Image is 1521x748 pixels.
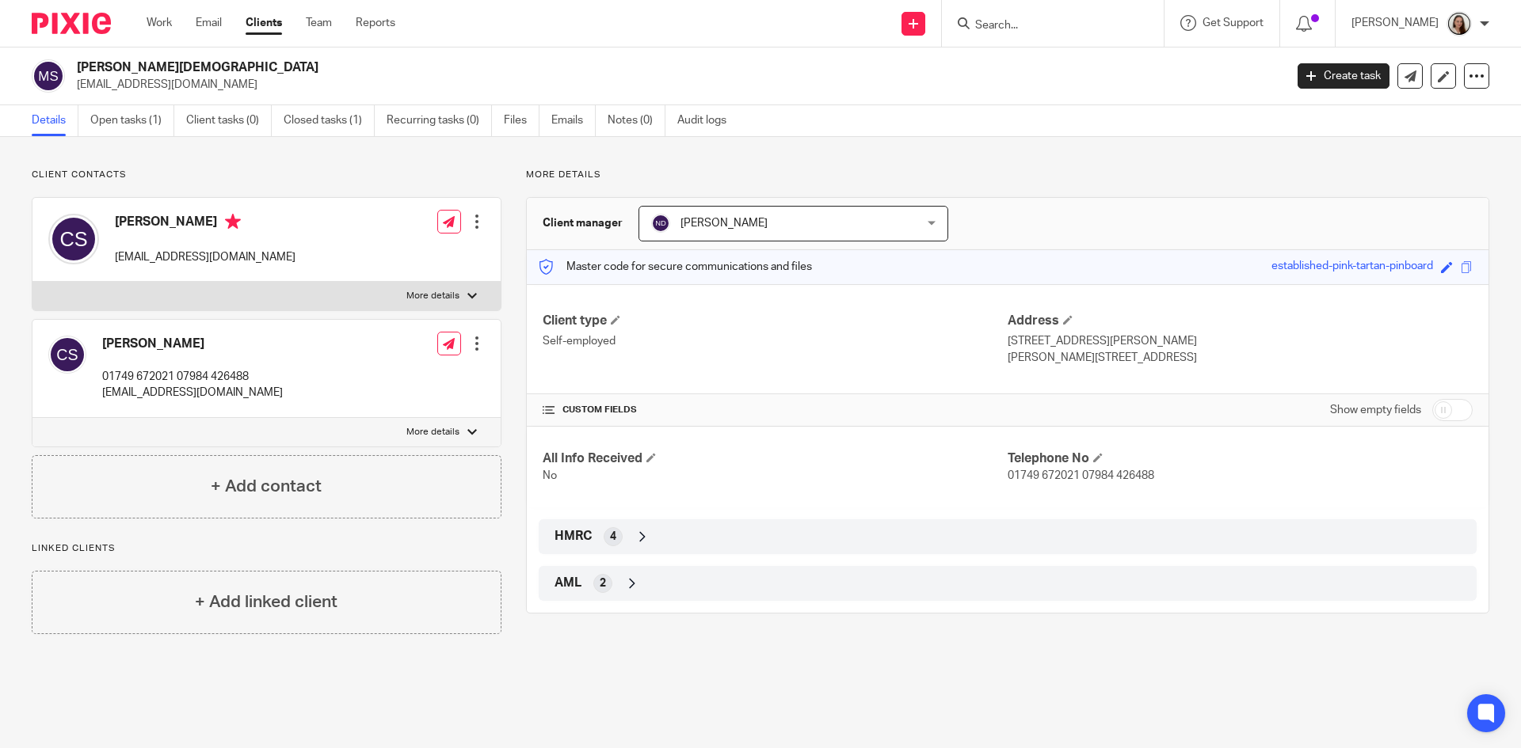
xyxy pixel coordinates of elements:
[102,369,283,385] p: 01749 672021 07984 426488
[186,105,272,136] a: Client tasks (0)
[406,290,459,302] p: More details
[1330,402,1421,418] label: Show empty fields
[608,105,665,136] a: Notes (0)
[677,105,738,136] a: Audit logs
[32,13,111,34] img: Pixie
[90,105,174,136] a: Open tasks (1)
[32,59,65,93] img: svg%3E
[543,450,1008,467] h4: All Info Received
[1447,11,1472,36] img: Profile.png
[306,15,332,31] a: Team
[32,542,501,555] p: Linked clients
[77,59,1035,76] h2: [PERSON_NAME][DEMOGRAPHIC_DATA]
[1008,350,1473,366] p: [PERSON_NAME][STREET_ADDRESS]
[406,426,459,439] p: More details
[115,214,295,234] h4: [PERSON_NAME]
[539,259,812,275] p: Master code for secure communications and files
[195,590,337,614] h4: + Add linked client
[77,77,1274,93] p: [EMAIL_ADDRESS][DOMAIN_NAME]
[246,15,282,31] a: Clients
[48,336,86,374] img: svg%3E
[555,528,592,545] span: HMRC
[555,575,581,591] span: AML
[600,575,606,591] span: 2
[526,169,1489,181] p: More details
[32,105,78,136] a: Details
[115,249,295,265] p: [EMAIL_ADDRESS][DOMAIN_NAME]
[551,105,596,136] a: Emails
[196,15,222,31] a: Email
[543,313,1008,329] h4: Client type
[1008,333,1473,349] p: [STREET_ADDRESS][PERSON_NAME]
[102,385,283,401] p: [EMAIL_ADDRESS][DOMAIN_NAME]
[680,218,768,229] span: [PERSON_NAME]
[32,169,501,181] p: Client contacts
[974,19,1116,33] input: Search
[543,333,1008,349] p: Self-employed
[211,474,322,499] h4: + Add contact
[48,214,99,264] img: svg%3E
[225,214,241,230] i: Primary
[1298,63,1389,89] a: Create task
[1271,258,1433,276] div: established-pink-tartan-pinboard
[1203,17,1264,28] span: Get Support
[1008,313,1473,329] h4: Address
[102,336,283,352] h4: [PERSON_NAME]
[651,214,670,233] img: svg%3E
[543,404,1008,416] h4: CUSTOM FIELDS
[610,529,616,545] span: 4
[1008,470,1154,481] span: 01749 672021 07984 426488
[356,15,395,31] a: Reports
[543,470,557,481] span: No
[543,215,623,231] h3: Client manager
[1008,450,1473,467] h4: Telephone No
[504,105,539,136] a: Files
[387,105,492,136] a: Recurring tasks (0)
[1351,15,1439,31] p: [PERSON_NAME]
[284,105,375,136] a: Closed tasks (1)
[147,15,172,31] a: Work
